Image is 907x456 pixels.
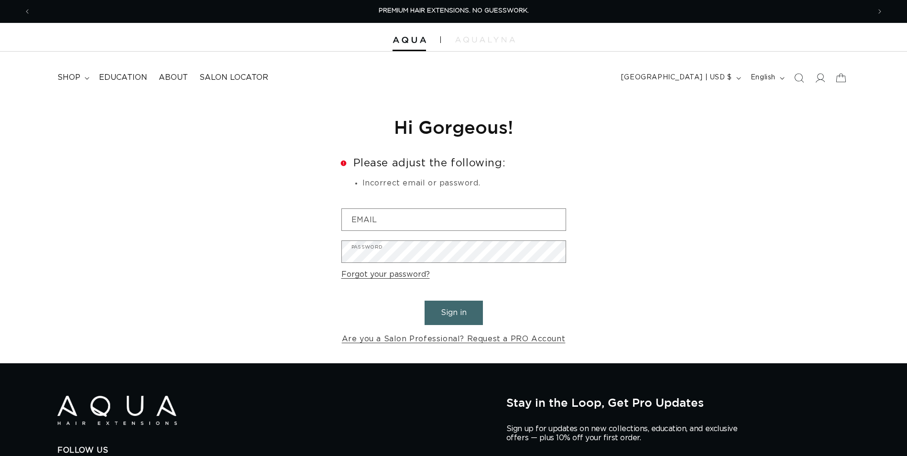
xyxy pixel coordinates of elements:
h2: Please adjust the following: [341,158,566,168]
h1: Hi Gorgeous! [341,115,566,139]
span: Education [99,73,147,83]
span: [GEOGRAPHIC_DATA] | USD $ [621,73,732,83]
button: Next announcement [869,2,890,21]
span: English [751,73,776,83]
summary: Search [788,67,809,88]
a: Are you a Salon Professional? Request a PRO Account [342,332,566,346]
span: shop [57,73,80,83]
li: Incorrect email or password. [362,177,566,190]
img: Aqua Hair Extensions [393,37,426,43]
span: PREMIUM HAIR EXTENSIONS. NO GUESSWORK. [379,8,529,14]
input: Email [342,209,566,230]
button: [GEOGRAPHIC_DATA] | USD $ [615,69,745,87]
button: Sign in [425,301,483,325]
summary: shop [52,67,93,88]
span: Salon Locator [199,73,268,83]
a: Forgot your password? [341,268,430,282]
button: English [745,69,788,87]
p: Sign up for updates on new collections, education, and exclusive offers — plus 10% off your first... [506,424,745,443]
span: About [159,73,188,83]
h2: Stay in the Loop, Get Pro Updates [506,396,850,409]
a: About [153,67,194,88]
a: Salon Locator [194,67,274,88]
button: Previous announcement [17,2,38,21]
h2: Follow Us [57,445,492,456]
img: aqualyna.com [455,37,515,43]
img: Aqua Hair Extensions [57,396,177,425]
a: Education [93,67,153,88]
